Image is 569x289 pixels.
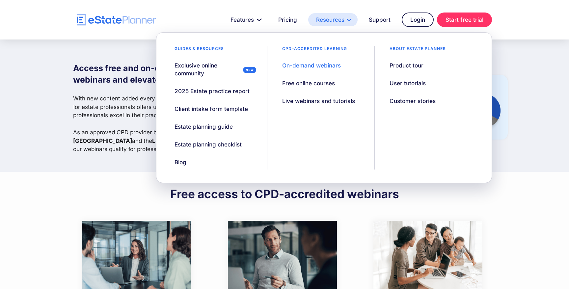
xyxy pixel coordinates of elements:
a: home [77,14,156,26]
a: Product tour [381,58,432,73]
a: Customer stories [381,94,444,108]
p: With new content added every month, this webinar library designed for estate professionals offers... [73,94,260,153]
a: User tutorials [381,76,434,91]
a: Start free trial [437,13,492,27]
a: Live webinars and tutorials [274,94,363,108]
div: Customer stories [390,97,436,105]
a: On-demand webinars [274,58,349,73]
a: 2025 Estate practice report [166,84,258,98]
a: Client intake form template [166,102,256,116]
a: Blog [166,155,195,170]
a: Resources [308,13,358,26]
div: Estate planning checklist [175,141,242,148]
a: Free online courses [274,76,343,91]
a: Login [402,13,434,27]
div: On-demand webinars [282,62,341,69]
a: Estate planning checklist [166,137,250,152]
strong: Law Society of [GEOGRAPHIC_DATA] [152,137,253,144]
a: Pricing [270,13,305,26]
div: User tutorials [390,79,426,87]
a: Exclusive online community [166,58,260,81]
div: CPD–accredited learning [274,46,355,55]
div: Live webinars and tutorials [282,97,355,105]
div: Blog [175,158,186,166]
a: Features [223,13,267,26]
div: Exclusive online community [175,62,240,77]
a: Support [361,13,398,26]
div: Client intake form template [175,105,248,113]
h2: Free access to CPD-accredited webinars [170,187,399,201]
h1: Access free and on-demand estate planning webinars and elevate your estate practice. [73,63,260,86]
div: Estate planning guide [175,123,233,131]
strong: Law Society of [GEOGRAPHIC_DATA] [73,129,211,144]
div: 2025 Estate practice report [175,87,250,95]
a: Estate planning guide [166,119,241,134]
div: Product tour [390,62,423,69]
div: About estate planner [381,46,454,55]
div: Free online courses [282,79,335,87]
div: Guides & resources [166,46,232,55]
